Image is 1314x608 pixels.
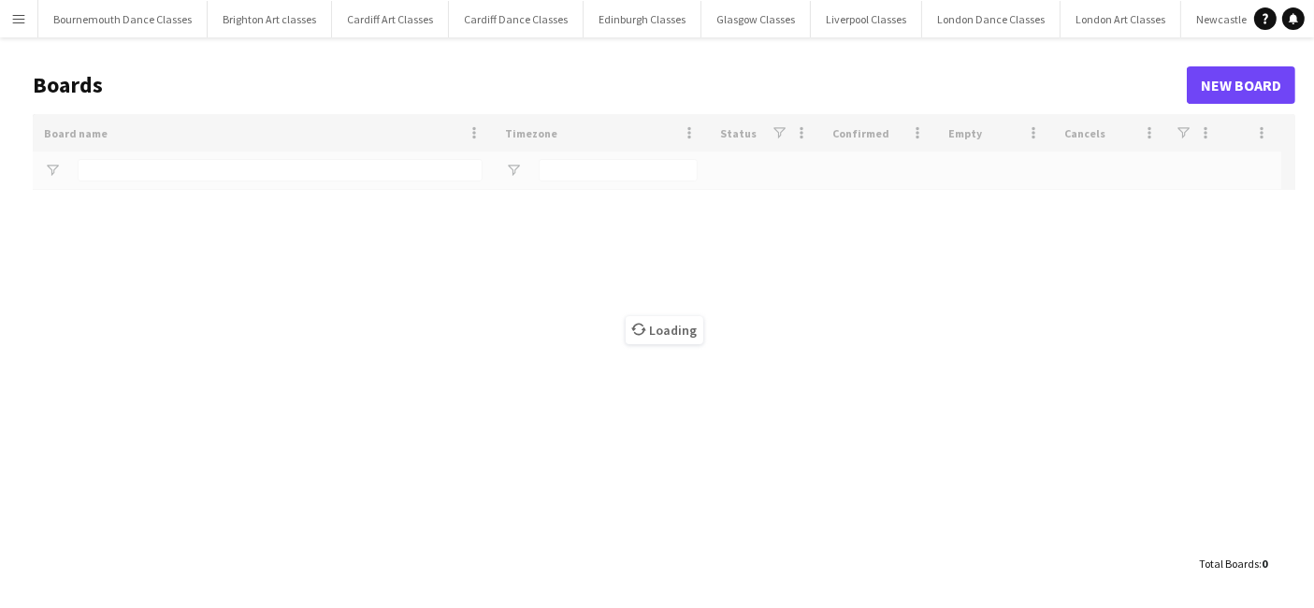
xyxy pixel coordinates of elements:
[1199,557,1259,571] span: Total Boards
[626,316,703,344] span: Loading
[208,1,332,37] button: Brighton Art classes
[1262,557,1267,571] span: 0
[33,71,1187,99] h1: Boards
[811,1,922,37] button: Liverpool Classes
[1061,1,1181,37] button: London Art Classes
[584,1,701,37] button: Edinburgh Classes
[449,1,584,37] button: Cardiff Dance Classes
[1199,545,1267,582] div: :
[922,1,1061,37] button: London Dance Classes
[332,1,449,37] button: Cardiff Art Classes
[1181,1,1300,37] button: Newcastle Classes
[38,1,208,37] button: Bournemouth Dance Classes
[701,1,811,37] button: Glasgow Classes
[1187,66,1295,104] a: New Board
